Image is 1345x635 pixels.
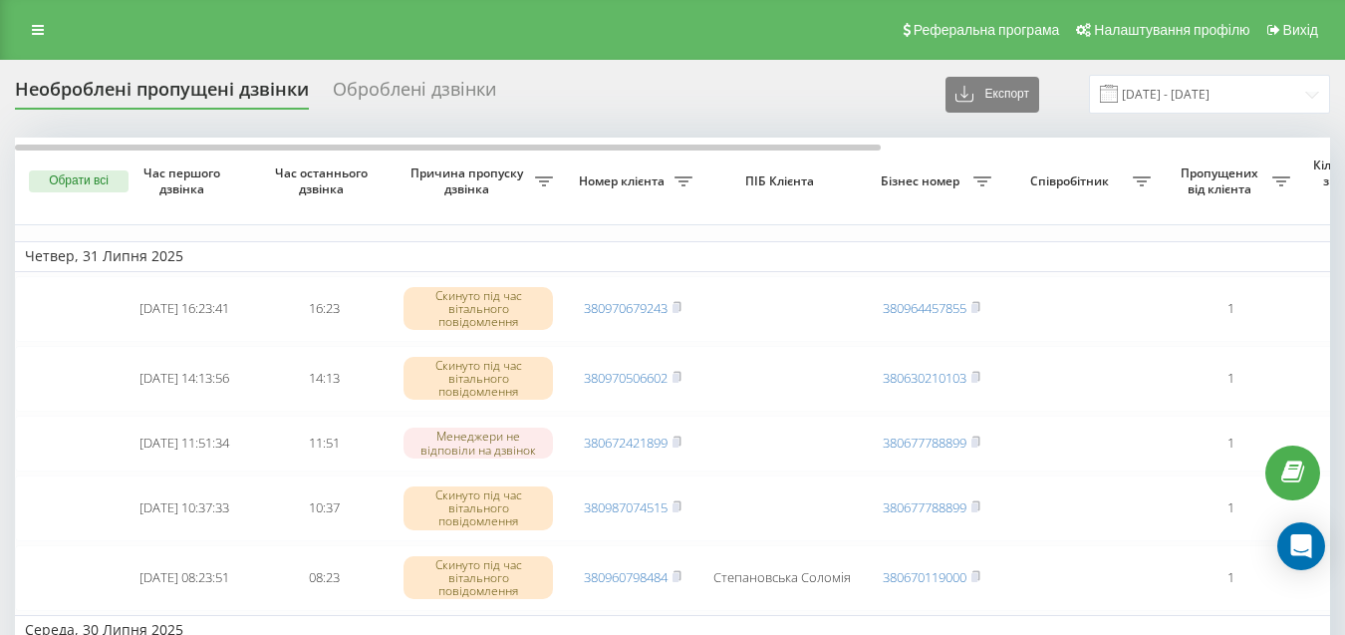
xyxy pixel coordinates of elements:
[883,568,966,586] a: 380670119000
[883,369,966,387] a: 380630210103
[584,568,668,586] a: 380960798484
[584,498,668,516] a: 380987074515
[254,476,394,541] td: 10:37
[403,486,553,530] div: Скинуто під час вітального повідомлення
[1161,476,1300,541] td: 1
[403,287,553,331] div: Скинуто під час вітального повідомлення
[115,545,254,611] td: [DATE] 08:23:51
[254,545,394,611] td: 08:23
[403,428,553,458] div: Менеджери не відповіли на дзвінок
[719,173,845,189] span: ПІБ Клієнта
[254,276,394,342] td: 16:23
[115,276,254,342] td: [DATE] 16:23:41
[702,545,862,611] td: Степановська Соломія
[403,357,553,401] div: Скинуто під час вітального повідомлення
[1161,545,1300,611] td: 1
[883,434,966,452] a: 380677788899
[403,165,535,196] span: Причина пропуску дзвінка
[1283,22,1318,38] span: Вихід
[29,170,129,192] button: Обрати всі
[883,498,966,516] a: 380677788899
[1094,22,1249,38] span: Налаштування профілю
[131,165,238,196] span: Час першого дзвінка
[15,79,309,110] div: Необроблені пропущені дзвінки
[1161,346,1300,412] td: 1
[573,173,674,189] span: Номер клієнта
[872,173,973,189] span: Бізнес номер
[254,346,394,412] td: 14:13
[1011,173,1133,189] span: Співробітник
[1161,416,1300,472] td: 1
[584,299,668,317] a: 380970679243
[115,416,254,472] td: [DATE] 11:51:34
[1161,276,1300,342] td: 1
[584,369,668,387] a: 380970506602
[115,476,254,541] td: [DATE] 10:37:33
[333,79,496,110] div: Оброблені дзвінки
[254,416,394,472] td: 11:51
[945,77,1039,113] button: Експорт
[883,299,966,317] a: 380964457855
[584,434,668,452] a: 380672421899
[115,346,254,412] td: [DATE] 14:13:56
[1171,165,1272,196] span: Пропущених від клієнта
[1277,522,1325,570] div: Open Intercom Messenger
[914,22,1060,38] span: Реферальна програма
[403,556,553,600] div: Скинуто під час вітального повідомлення
[270,165,378,196] span: Час останнього дзвінка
